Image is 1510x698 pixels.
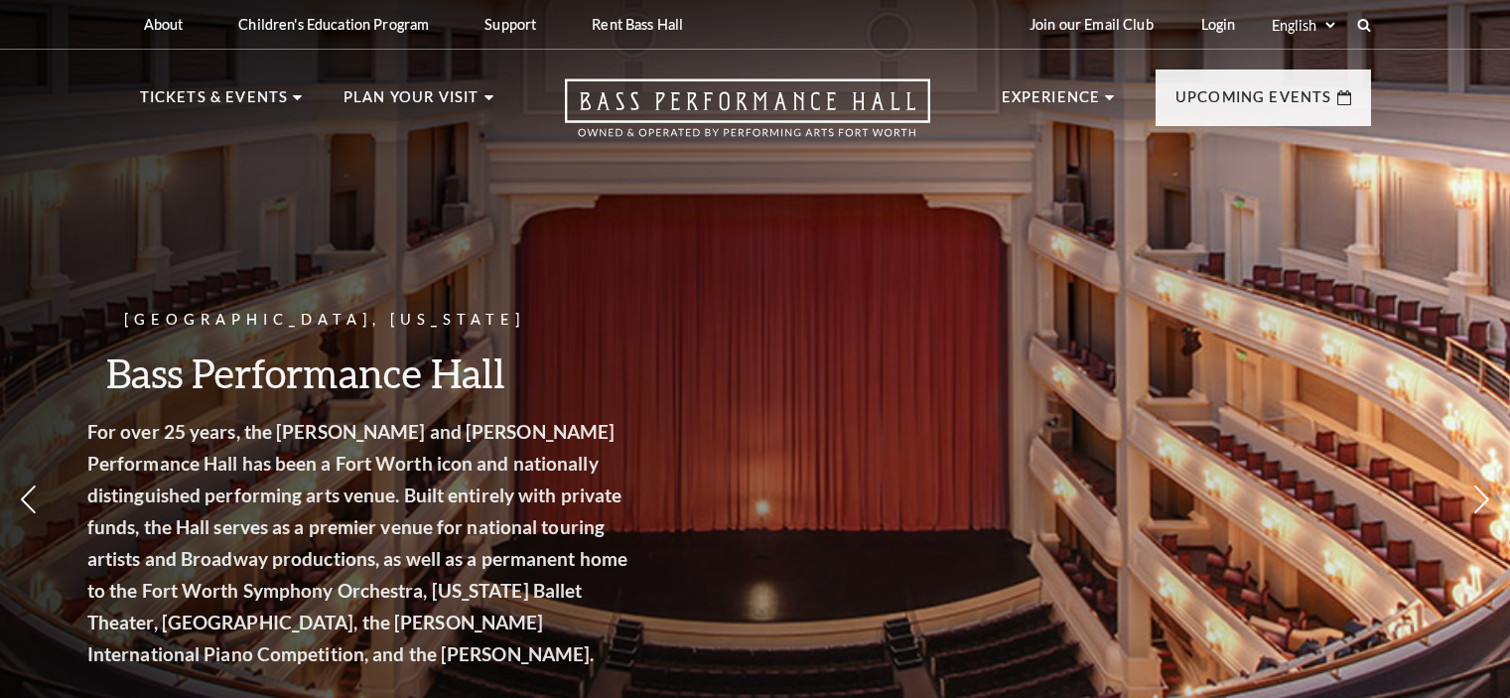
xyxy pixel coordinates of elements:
p: Plan Your Visit [343,85,480,121]
select: Select: [1268,16,1338,35]
strong: For over 25 years, the [PERSON_NAME] and [PERSON_NAME] Performance Hall has been a Fort Worth ico... [132,420,672,665]
p: Upcoming Events [1175,85,1332,121]
p: Support [484,16,536,33]
p: Tickets & Events [140,85,289,121]
p: Experience [1002,85,1101,121]
p: About [144,16,184,33]
p: [GEOGRAPHIC_DATA], [US_STATE] [132,308,678,333]
p: Children's Education Program [238,16,429,33]
p: Rent Bass Hall [592,16,683,33]
h3: Bass Performance Hall [132,348,678,398]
